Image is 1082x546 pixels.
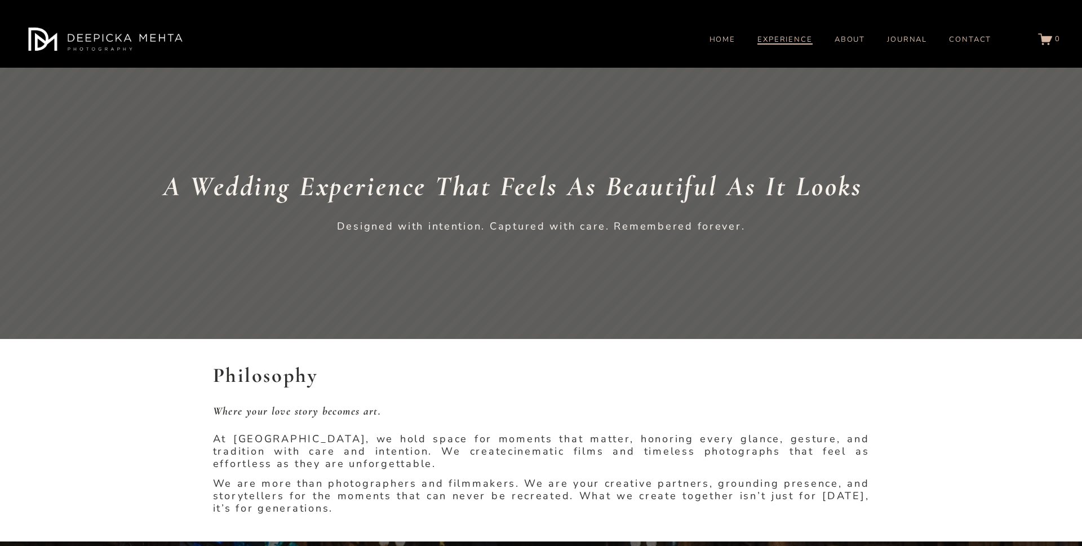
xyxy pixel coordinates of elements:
a: folder dropdown [887,35,928,45]
p: Designed with intention. Captured with care. Remembered forever. [311,221,771,233]
strong: Philosophy [213,363,318,388]
img: Austin Wedding Photographer - Deepicka Mehta Photography &amp; Cinematography [21,19,189,59]
p: cinematic films and timeless photographs that feel as effortless as they are unforgettable. [213,433,870,470]
em: A Wedding Experience That Feels As Beautiful As It Looks [163,169,863,203]
span: We are more than photographers and filmmakers. We are your creative partners, grounding presence,... [213,477,870,515]
span: At [GEOGRAPHIC_DATA], we hold space for moments that matter, honoring every glance, gesture, and ... [213,432,870,458]
em: Where your love story becomes art. [213,404,381,418]
a: EXPERIENCE [757,35,813,45]
a: ABOUT [835,35,866,45]
a: CONTACT [949,35,992,45]
span: JOURNAL [887,36,928,45]
span: 0 [1055,34,1061,44]
a: 0 items in cart [1038,32,1061,46]
a: HOME [709,35,736,45]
